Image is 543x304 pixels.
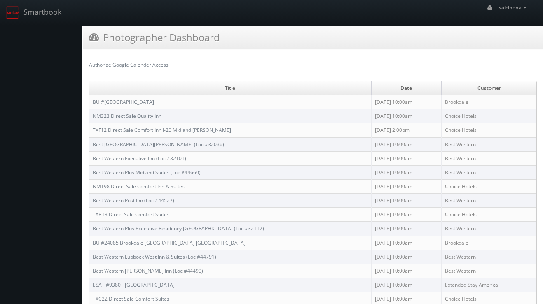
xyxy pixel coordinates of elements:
[93,281,175,288] a: ESA - #9380 - [GEOGRAPHIC_DATA]
[93,141,224,148] a: Best [GEOGRAPHIC_DATA][PERSON_NAME] (Loc #32036)
[442,194,536,208] td: Best Western
[371,109,442,123] td: [DATE] 10:00am
[442,137,536,151] td: Best Western
[442,109,536,123] td: Choice Hotels
[371,222,442,236] td: [DATE] 10:00am
[371,137,442,151] td: [DATE] 10:00am
[89,30,220,44] h3: Photographer Dashboard
[371,151,442,165] td: [DATE] 10:00am
[442,151,536,165] td: Best Western
[442,222,536,236] td: Best Western
[93,169,201,176] a: Best Western Plus Midland Suites (Loc #44660)
[442,278,536,292] td: Extended Stay America
[371,250,442,264] td: [DATE] 10:00am
[442,208,536,222] td: Choice Hotels
[93,253,216,260] a: Best Western Lubbock West Inn & Suites (Loc #44791)
[371,123,442,137] td: [DATE] 2:00pm
[93,295,169,302] a: TXC22 Direct Sale Comfort Suites
[371,208,442,222] td: [DATE] 10:00am
[93,112,161,119] a: NM323 Direct Sale Quality Inn
[442,250,536,264] td: Best Western
[442,179,536,193] td: Choice Hotels
[371,236,442,250] td: [DATE] 10:00am
[6,6,19,19] img: smartbook-logo.png
[93,126,231,133] a: TXF12 Direct Sale Comfort Inn I-20 Midland [PERSON_NAME]
[93,183,185,190] a: NM198 Direct Sale Comfort Inn & Suites
[442,95,536,109] td: Brookdale
[93,239,246,246] a: BU #24085 Brookdale [GEOGRAPHIC_DATA] [GEOGRAPHIC_DATA]
[371,194,442,208] td: [DATE] 10:00am
[93,267,203,274] a: Best Western [PERSON_NAME] Inn (Loc #44490)
[93,197,174,204] a: Best Western Post Inn (Loc #44527)
[499,4,529,11] span: saicinena
[93,225,264,232] a: Best Western Plus Executive Residency [GEOGRAPHIC_DATA] (Loc #32117)
[89,81,371,95] td: Title
[89,61,169,68] a: Authorize Google Calender Access
[371,278,442,292] td: [DATE] 10:00am
[371,95,442,109] td: [DATE] 10:00am
[371,165,442,179] td: [DATE] 10:00am
[93,211,169,218] a: TXB13 Direct Sale Comfort Suites
[371,264,442,278] td: [DATE] 10:00am
[442,236,536,250] td: Brookdale
[442,165,536,179] td: Best Western
[442,264,536,278] td: Best Western
[371,81,442,95] td: Date
[371,179,442,193] td: [DATE] 10:00am
[442,81,536,95] td: Customer
[93,98,154,105] a: BU #[GEOGRAPHIC_DATA]
[93,155,186,162] a: Best Western Executive Inn (Loc #32101)
[442,123,536,137] td: Choice Hotels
